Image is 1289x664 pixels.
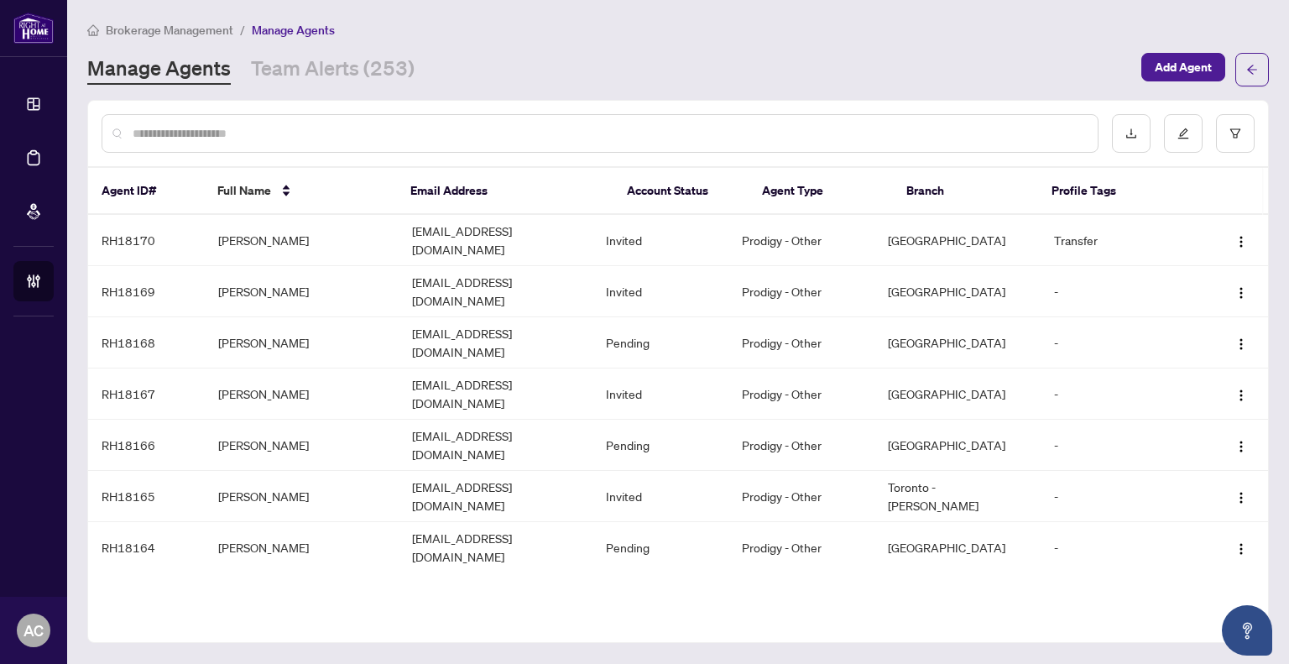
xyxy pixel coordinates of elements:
[728,369,874,420] td: Prodigy - Other
[205,522,399,573] td: [PERSON_NAME]
[205,317,399,369] td: [PERSON_NAME]
[874,420,1041,471] td: [GEOGRAPHIC_DATA]
[1228,227,1255,254] button: Logo
[728,215,874,266] td: Prodigy - Other
[399,317,592,369] td: [EMAIL_ADDRESS][DOMAIN_NAME]
[874,369,1041,420] td: [GEOGRAPHIC_DATA]
[1228,483,1255,510] button: Logo
[205,266,399,317] td: [PERSON_NAME]
[1229,128,1241,139] span: filter
[205,369,399,420] td: [PERSON_NAME]
[399,215,592,266] td: [EMAIL_ADDRESS][DOMAIN_NAME]
[874,522,1041,573] td: [GEOGRAPHIC_DATA]
[1228,380,1255,407] button: Logo
[397,168,613,215] th: Email Address
[592,420,728,471] td: Pending
[1177,128,1189,139] span: edit
[1228,278,1255,305] button: Logo
[399,471,592,522] td: [EMAIL_ADDRESS][DOMAIN_NAME]
[88,266,205,317] td: RH18169
[1228,329,1255,356] button: Logo
[728,266,874,317] td: Prodigy - Other
[399,369,592,420] td: [EMAIL_ADDRESS][DOMAIN_NAME]
[728,420,874,471] td: Prodigy - Other
[613,168,749,215] th: Account Status
[1041,420,1206,471] td: -
[204,168,397,215] th: Full Name
[252,23,335,38] span: Manage Agents
[1216,114,1255,153] button: filter
[893,168,1038,215] th: Branch
[1234,337,1248,351] img: Logo
[240,20,245,39] li: /
[1041,369,1206,420] td: -
[1222,605,1272,656] button: Open asap
[88,215,205,266] td: RH18170
[23,619,44,642] span: AC
[592,522,728,573] td: Pending
[1246,64,1258,76] span: arrow-left
[874,215,1041,266] td: [GEOGRAPHIC_DATA]
[592,215,728,266] td: Invited
[87,55,231,85] a: Manage Agents
[1234,235,1248,248] img: Logo
[1234,491,1248,505] img: Logo
[88,420,205,471] td: RH18166
[88,471,205,522] td: RH18165
[1041,215,1206,266] td: Transfer
[749,168,894,215] th: Agent Type
[728,317,874,369] td: Prodigy - Other
[728,471,874,522] td: Prodigy - Other
[592,266,728,317] td: Invited
[728,522,874,573] td: Prodigy - Other
[874,317,1041,369] td: [GEOGRAPHIC_DATA]
[399,522,592,573] td: [EMAIL_ADDRESS][DOMAIN_NAME]
[88,522,205,573] td: RH18164
[88,369,205,420] td: RH18167
[592,317,728,369] td: Pending
[1041,471,1206,522] td: -
[874,266,1041,317] td: [GEOGRAPHIC_DATA]
[1228,431,1255,458] button: Logo
[399,266,592,317] td: [EMAIL_ADDRESS][DOMAIN_NAME]
[1041,266,1206,317] td: -
[1155,54,1212,81] span: Add Agent
[1234,440,1248,453] img: Logo
[1041,522,1206,573] td: -
[399,420,592,471] td: [EMAIL_ADDRESS][DOMAIN_NAME]
[106,23,233,38] span: Brokerage Management
[205,420,399,471] td: [PERSON_NAME]
[217,181,271,200] span: Full Name
[1041,317,1206,369] td: -
[87,24,99,36] span: home
[1038,168,1203,215] th: Profile Tags
[1125,128,1137,139] span: download
[1228,534,1255,561] button: Logo
[13,13,54,44] img: logo
[874,471,1041,522] td: Toronto - [PERSON_NAME]
[1164,114,1203,153] button: edit
[1234,389,1248,402] img: Logo
[205,215,399,266] td: [PERSON_NAME]
[1141,53,1225,81] button: Add Agent
[592,471,728,522] td: Invited
[88,317,205,369] td: RH18168
[592,369,728,420] td: Invited
[1234,542,1248,556] img: Logo
[1234,286,1248,300] img: Logo
[251,55,415,85] a: Team Alerts (253)
[88,168,204,215] th: Agent ID#
[1112,114,1151,153] button: download
[205,471,399,522] td: [PERSON_NAME]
